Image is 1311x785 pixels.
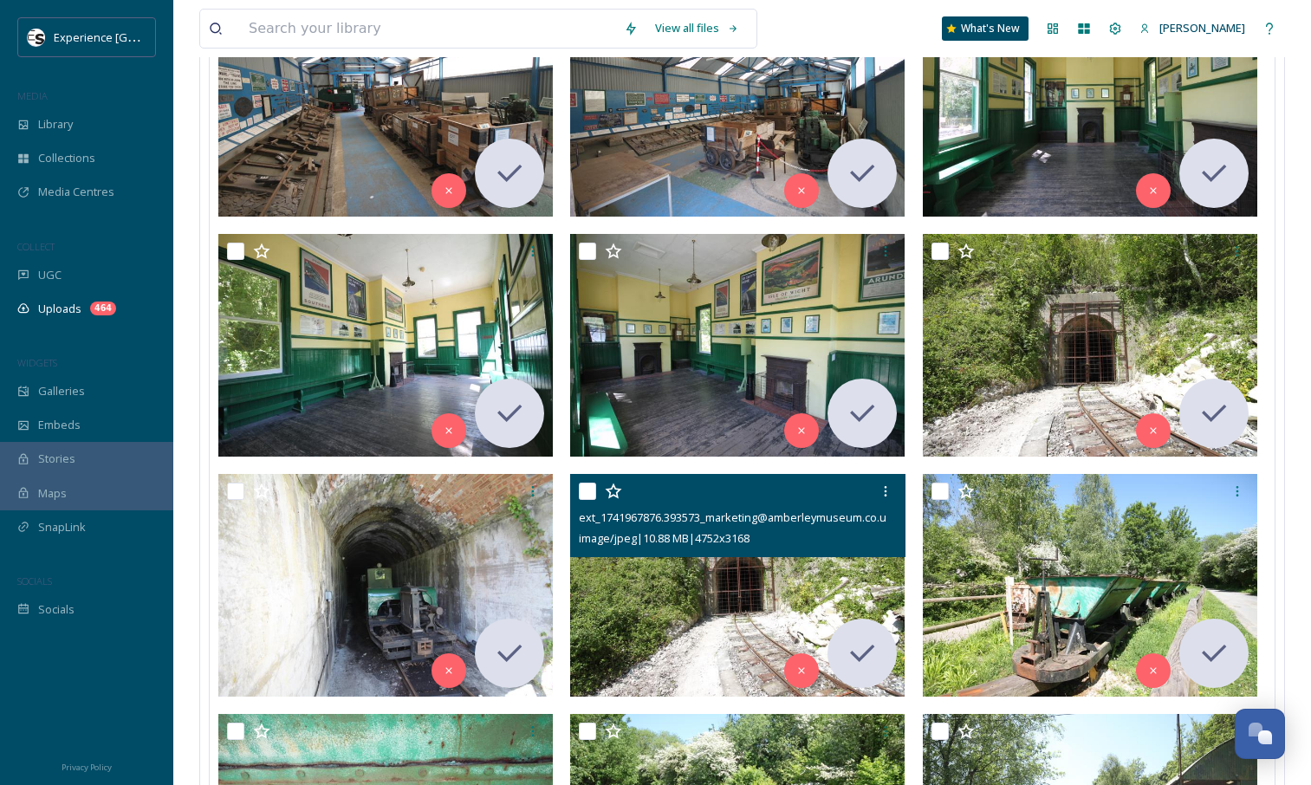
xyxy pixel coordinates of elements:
[38,485,67,502] span: Maps
[1235,709,1285,759] button: Open Chat
[923,474,1257,697] img: ext_1741967874.448967_marketing@amberleymuseum.co.uk-IMG_3756.JPG
[240,10,615,48] input: Search your library
[38,184,114,200] span: Media Centres
[218,474,553,697] img: ext_1741967877.657762_marketing@amberleymuseum.co.uk-IMG_3766.JPG
[38,383,85,399] span: Galleries
[38,451,75,467] span: Stories
[17,240,55,253] span: COLLECT
[17,356,57,369] span: WIDGETS
[923,234,1257,457] img: ext_1741967877.764076_marketing@amberleymuseum.co.uk-IMG_3763.JPG
[90,302,116,315] div: 464
[1131,11,1254,45] a: [PERSON_NAME]
[570,474,905,697] img: ext_1741967876.393573_marketing@amberleymuseum.co.uk-IMG_3762.JPG
[38,116,73,133] span: Library
[38,301,81,317] span: Uploads
[218,234,553,457] img: ext_1741967878.022992_marketing@amberleymuseum.co.uk-IMG_3770.JPG
[942,16,1029,41] a: What's New
[38,519,86,535] span: SnapLink
[570,234,905,457] img: ext_1741967877.896642_marketing@amberleymuseum.co.uk-IMG_3769.JPG
[579,530,750,546] span: image/jpeg | 10.88 MB | 4752 x 3168
[62,762,112,773] span: Privacy Policy
[38,417,81,433] span: Embeds
[17,574,52,587] span: SOCIALS
[1159,20,1245,36] span: [PERSON_NAME]
[38,150,95,166] span: Collections
[54,29,225,45] span: Experience [GEOGRAPHIC_DATA]
[579,509,967,525] span: ext_1741967876.393573_marketing@amberleymuseum.co.uk-IMG_3762.JPG
[17,89,48,102] span: MEDIA
[62,756,112,776] a: Privacy Policy
[38,601,75,618] span: Socials
[28,29,45,46] img: WSCC%20ES%20Socials%20Icon%20-%20Secondary%20-%20Black.jpg
[38,267,62,283] span: UGC
[646,11,748,45] a: View all files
